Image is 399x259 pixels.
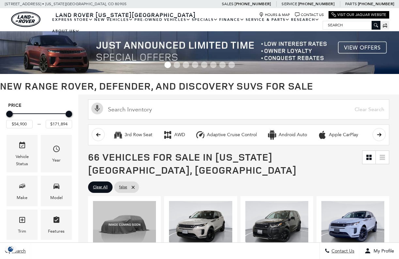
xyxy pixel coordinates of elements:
[264,128,311,142] button: Android AutoAndroid Auto
[93,183,108,191] span: Clear All
[93,201,156,248] img: 2026 LAND ROVER Range Rover Evoque S
[52,25,80,37] a: About Us
[329,132,358,138] div: Apple CarPlay
[228,62,235,68] span: Go to slide 8
[94,14,134,25] a: New Vehicles
[210,62,217,68] span: Go to slide 6
[279,132,307,138] div: Android Auto
[164,62,171,68] span: Go to slide 1
[192,128,260,142] button: Adaptive Cruise ControlAdaptive Cruise Control
[18,214,26,228] span: Trim
[46,120,72,128] input: Maximum
[119,183,127,191] span: false
[174,132,185,138] div: AWD
[360,243,399,259] button: Open user profile menu
[91,103,103,114] svg: Click to toggle on voice search
[219,14,245,25] a: Finance
[6,108,72,128] div: Price
[192,62,198,68] span: Go to slide 4
[159,128,189,142] button: AWDAWD
[3,246,18,252] img: Opt-Out Icon
[6,111,13,117] div: Minimum Price
[53,214,60,228] span: Features
[41,209,72,240] div: FeaturesFeatures
[125,132,152,138] div: 3rd Row Seat
[358,1,394,7] a: [PHONE_NUMBER]
[282,2,297,6] span: Service
[163,130,173,140] div: AWD
[11,12,40,27] img: Land Rover
[48,228,65,235] div: Features
[8,103,70,108] h5: Price
[110,128,156,142] button: 3rd Row Seat3rd Row Seat
[92,128,105,141] button: scroll left
[321,201,384,248] img: 2025 LAND ROVER Range Rover Evoque S
[7,209,38,240] div: TrimTrim
[66,111,72,117] div: Maximum Price
[245,14,290,25] a: Service & Parts
[6,120,33,128] input: Minimum
[88,99,389,120] input: Search Inventory
[52,14,323,37] nav: Main Navigation
[235,1,271,7] a: [PHONE_NUMBER]
[18,180,26,194] span: Make
[290,14,320,25] a: Research
[201,62,207,68] span: Go to slide 5
[53,180,60,194] span: Model
[52,14,94,25] a: EXPRESS STORE
[3,246,18,252] section: Click to Open Cookie Consent Modal
[267,130,277,140] div: Android Auto
[183,62,189,68] span: Go to slide 3
[298,1,334,7] a: [PHONE_NUMBER]
[330,248,354,254] span: Contact Us
[5,2,127,6] a: [STREET_ADDRESS] • [US_STATE][GEOGRAPHIC_DATA], CO 80905
[369,130,378,140] div: Backup Camera
[55,11,196,19] span: Land Rover [US_STATE][GEOGRAPHIC_DATA]
[295,12,324,17] a: Contact Us
[7,176,38,206] div: MakeMake
[259,12,290,17] a: Hours & Map
[7,135,38,172] div: VehicleVehicle Status
[41,176,72,206] div: ModelModel
[345,2,357,6] span: Parts
[317,130,327,140] div: Apple CarPlay
[373,128,386,141] button: scroll right
[11,12,40,27] a: land-rover
[314,128,362,142] button: Apple CarPlayApple CarPlay
[88,150,297,177] span: 66 Vehicles for Sale in [US_STATE][GEOGRAPHIC_DATA], [GEOGRAPHIC_DATA]
[134,14,191,25] a: Pre-Owned Vehicles
[52,11,200,19] a: Land Rover [US_STATE][GEOGRAPHIC_DATA]
[245,201,308,248] img: 2025 LAND ROVER Discovery Sport S
[50,194,63,201] div: Model
[53,143,60,157] span: Year
[371,248,394,254] span: My Profile
[219,62,226,68] span: Go to slide 7
[207,132,257,138] div: Adaptive Cruise Control
[174,62,180,68] span: Go to slide 2
[191,14,219,25] a: Specials
[41,135,72,172] div: YearYear
[331,12,386,17] a: Visit Our Jaguar Website
[323,21,380,29] input: Search
[52,157,61,164] div: Year
[113,130,123,140] div: 3rd Row Seat
[169,201,232,248] img: 2026 LAND ROVER Range Rover Evoque S
[222,2,234,6] span: Sales
[195,130,205,140] div: Adaptive Cruise Control
[17,194,27,201] div: Make
[11,153,33,167] div: Vehicle Status
[18,228,26,235] div: Trim
[18,140,26,153] span: Vehicle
